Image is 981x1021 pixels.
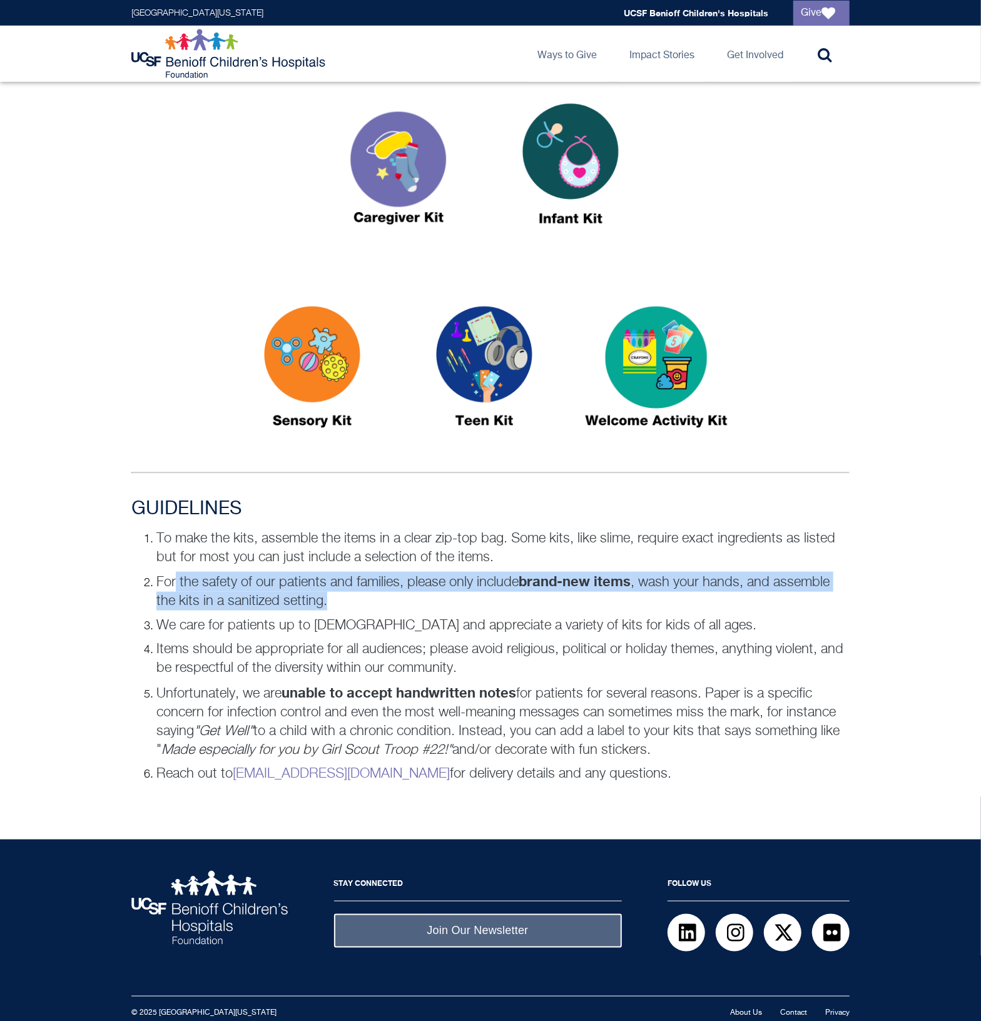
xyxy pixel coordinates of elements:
[156,616,850,635] p: We care for patients up to [DEMOGRAPHIC_DATA] and appreciate a variety of kits for kids of all ages.
[492,79,649,260] img: INFANT-KIT_0.png
[578,282,734,462] img: ACTIVITY-KIT.png
[717,26,793,82] a: Get Involved
[668,871,850,902] h2: Follow Us
[131,1010,277,1017] small: © 2025 [GEOGRAPHIC_DATA][US_STATE]
[131,9,263,18] a: [GEOGRAPHIC_DATA][US_STATE]
[730,1010,762,1017] a: About Us
[131,871,288,944] img: UCSF Benioff Children's Hospitals
[156,572,850,611] p: For the safety of our patients and families, please only include , wash your hands, and assemble ...
[156,640,850,678] p: Items should be appropriate for all audiences; please avoid religious, political or holiday theme...
[527,26,607,82] a: Ways to Give
[233,767,450,781] a: [EMAIL_ADDRESS][DOMAIN_NAME]
[156,683,850,759] p: Unfortunately, we are for patients for several reasons. Paper is a specific concern for infection...
[619,26,704,82] a: Impact Stories
[624,8,768,18] a: UCSF Benioff Children's Hospitals
[156,764,850,783] p: Reach out to for delivery details and any questions.
[793,1,850,26] a: Give
[825,1010,850,1017] a: Privacy
[131,29,328,79] img: Logo for UCSF Benioff Children's Hospitals Foundation
[234,282,390,462] img: SENSORY-KIT.png
[282,684,516,701] strong: unable to accept handwritten notes
[131,498,850,521] h3: GUIDELINES
[194,724,253,738] em: "Get Well"
[161,743,452,757] em: Made especially for you by Girl Scout Troop #22!"
[334,914,622,947] a: Join Our Newsletter
[334,871,622,902] h2: Stay Connected
[519,573,631,589] strong: brand-new items
[780,1010,807,1017] a: Contact
[156,529,850,567] p: To make the kits, assemble the items in a clear zip-top bag. Some kits, like slime, require exact...
[320,79,477,260] img: CAREGIVER-KIT.png
[406,282,562,462] img: TEEN-KIT.png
